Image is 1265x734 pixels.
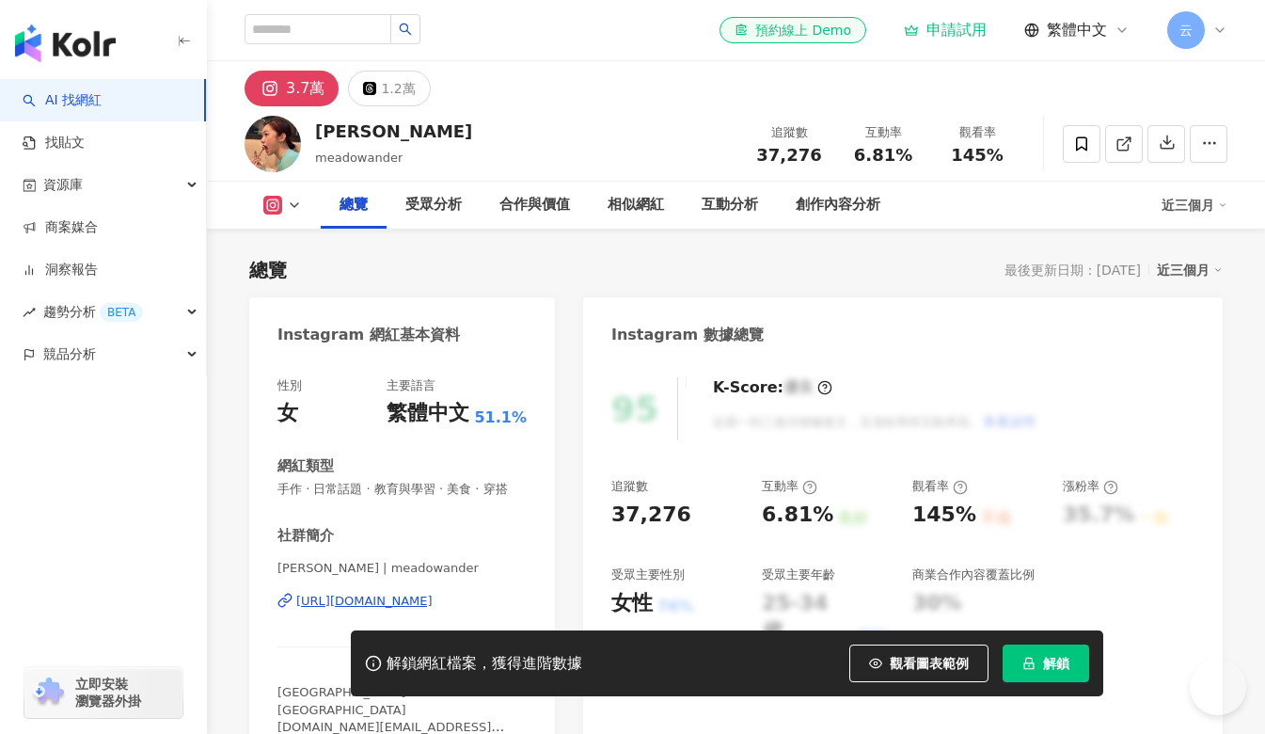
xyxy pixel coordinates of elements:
[941,123,1013,142] div: 觀看率
[1162,190,1227,220] div: 近三個月
[499,194,570,216] div: 合作與價值
[1047,20,1107,40] span: 繁體中文
[611,325,764,345] div: Instagram 數據總覽
[23,91,102,110] a: searchAI 找網紅
[387,377,435,394] div: 主要語言
[611,478,648,495] div: 追蹤數
[23,306,36,319] span: rise
[912,478,968,495] div: 觀看率
[951,146,1004,165] span: 145%
[23,261,98,279] a: 洞察報告
[23,218,98,237] a: 商案媒合
[277,456,334,476] div: 網紅類型
[277,325,460,345] div: Instagram 網紅基本資料
[912,501,976,530] div: 145%
[611,589,653,618] div: 女性
[735,21,851,40] div: 預約線上 Demo
[75,676,141,710] span: 立即安裝 瀏覽器外掛
[245,116,301,172] img: KOL Avatar
[1003,645,1089,682] button: 解鎖
[315,120,472,143] div: [PERSON_NAME]
[387,654,582,674] div: 解鎖網紅檔案，獲得進階數據
[611,501,691,530] div: 37,276
[904,21,987,40] a: 申請試用
[30,678,67,708] img: chrome extension
[100,303,143,322] div: BETA
[15,24,116,62] img: logo
[381,75,415,102] div: 1.2萬
[611,566,685,583] div: 受眾主要性別
[762,478,817,495] div: 互動率
[608,194,664,216] div: 相似網紅
[249,257,287,283] div: 總覽
[277,399,298,428] div: 女
[286,75,324,102] div: 3.7萬
[277,526,334,546] div: 社群簡介
[849,645,988,682] button: 觀看圖表範例
[702,194,758,216] div: 互動分析
[277,377,302,394] div: 性別
[762,566,835,583] div: 受眾主要年齡
[847,123,919,142] div: 互動率
[296,593,433,610] div: [URL][DOMAIN_NAME]
[43,333,96,375] span: 競品分析
[912,566,1035,583] div: 商業合作內容覆蓋比例
[1022,657,1036,670] span: lock
[1004,263,1141,278] div: 最後更新日期：[DATE]
[277,593,527,610] a: [URL][DOMAIN_NAME]
[315,151,403,165] span: meadowander
[23,134,85,152] a: 找貼文
[796,194,880,216] div: 創作內容分析
[854,146,912,165] span: 6.81%
[890,656,969,671] span: 觀看圖表範例
[387,399,469,428] div: 繁體中文
[43,164,83,206] span: 資源庫
[753,123,825,142] div: 追蹤數
[24,667,182,718] a: chrome extension立即安裝 瀏覽器外掛
[762,501,833,530] div: 6.81%
[277,481,527,498] span: 手作 · 日常話題 · 教育與學習 · 美食 · 穿搭
[405,194,462,216] div: 受眾分析
[1179,20,1193,40] span: 云
[1043,656,1069,671] span: 解鎖
[1157,258,1223,282] div: 近三個月
[399,23,412,36] span: search
[348,71,430,106] button: 1.2萬
[277,560,527,577] span: [PERSON_NAME] | meadowander
[43,291,143,333] span: 趨勢分析
[1063,478,1118,495] div: 漲粉率
[474,407,527,428] span: 51.1%
[756,145,821,165] span: 37,276
[245,71,339,106] button: 3.7萬
[719,17,866,43] a: 預約線上 Demo
[340,194,368,216] div: 總覽
[713,377,832,398] div: K-Score :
